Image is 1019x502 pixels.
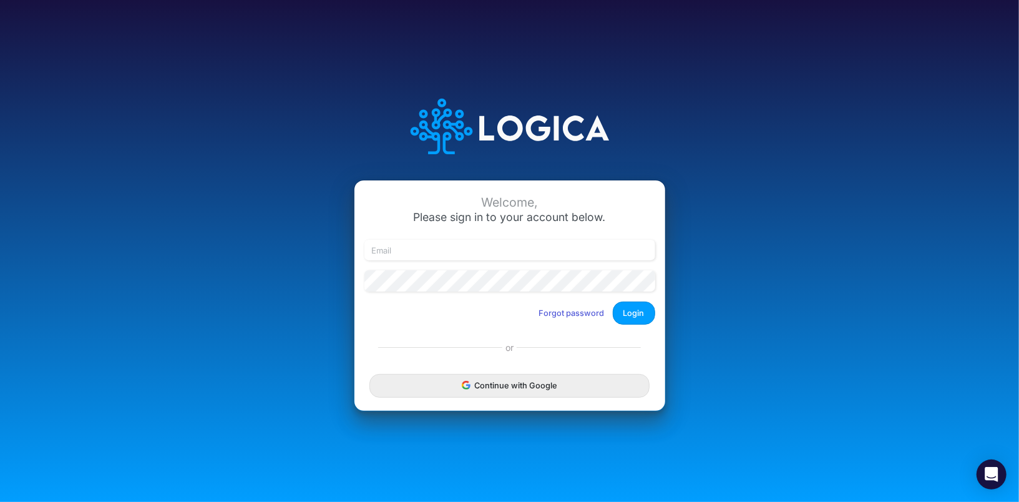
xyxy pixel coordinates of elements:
[414,210,606,224] span: Please sign in to your account below.
[369,374,649,397] button: Continue with Google
[977,460,1007,490] div: Open Intercom Messenger
[364,240,655,261] input: Email
[613,302,655,325] button: Login
[364,195,655,210] div: Welcome,
[531,303,613,323] button: Forgot password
